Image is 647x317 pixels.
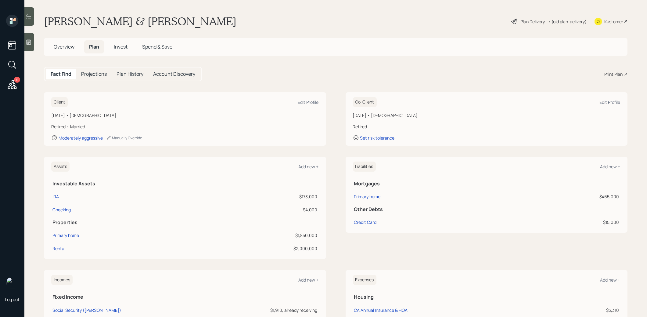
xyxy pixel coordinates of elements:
[142,43,172,50] span: Spend & Save
[106,135,142,140] div: Manually Override
[353,112,620,118] div: [DATE] • [DEMOGRAPHIC_DATA]
[52,245,65,252] div: Rental
[89,43,99,50] span: Plan
[353,123,620,130] div: Retired
[51,71,71,77] h5: Fact Find
[52,220,318,225] h5: Properties
[117,71,143,77] h5: Plan History
[354,181,619,187] h5: Mortgages
[51,112,319,118] div: [DATE] • [DEMOGRAPHIC_DATA]
[193,193,317,200] div: $173,000
[604,71,623,77] div: Print Plan
[354,307,408,313] div: CA Annual Insurance & HOA
[599,99,620,105] div: Edit Profile
[548,18,587,25] div: • (old plan-delivery)
[14,77,20,83] div: 11
[51,162,70,172] h6: Assets
[604,18,623,25] div: Kustomer
[52,307,121,313] div: Social Security ([PERSON_NAME])
[506,219,619,225] div: $15,000
[527,307,619,313] div: $3,310
[51,97,68,107] h6: Client
[153,71,195,77] h5: Account Discovery
[44,15,236,28] h1: [PERSON_NAME] & [PERSON_NAME]
[193,245,317,252] div: $2,000,000
[506,193,619,200] div: $465,000
[353,97,377,107] h6: Co-Client
[299,277,319,283] div: Add new +
[81,71,107,77] h5: Projections
[600,277,620,283] div: Add new +
[59,135,103,141] div: Moderately aggressive
[54,43,74,50] span: Overview
[51,275,73,285] h6: Incomes
[353,275,376,285] h6: Expenses
[52,294,318,300] h5: Fixed Income
[193,206,317,213] div: $4,000
[354,219,377,225] div: Credit Card
[51,123,319,130] div: Retired • Married
[52,232,79,239] div: Primary home
[520,18,545,25] div: Plan Delivery
[360,135,395,141] div: Set risk tolerance
[193,232,317,239] div: $1,850,000
[198,307,318,313] div: $1,910, already receiving
[354,193,381,200] div: Primary home
[52,206,71,213] div: Checking
[5,297,20,302] div: Log out
[600,164,620,169] div: Add new +
[114,43,128,50] span: Invest
[354,294,619,300] h5: Housing
[6,277,18,289] img: treva-nostdahl-headshot.png
[353,162,376,172] h6: Liabilities
[354,206,619,212] h5: Other Debts
[52,181,318,187] h5: Investable Assets
[52,193,59,200] div: IRA
[299,164,319,169] div: Add new +
[298,99,319,105] div: Edit Profile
